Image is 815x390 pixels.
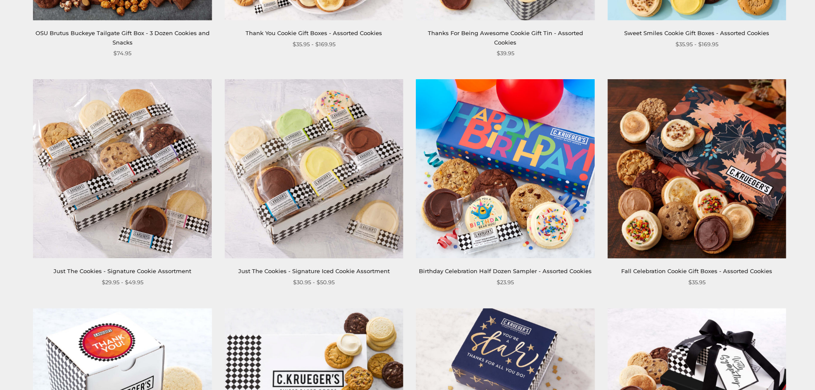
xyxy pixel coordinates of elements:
[428,30,583,45] a: Thanks For Being Awesome Cookie Gift Tin - Assorted Cookies
[7,357,89,383] iframe: Sign Up via Text for Offers
[246,30,382,36] a: Thank You Cookie Gift Boxes - Assorted Cookies
[53,268,191,274] a: Just The Cookies - Signature Cookie Assortment
[497,278,514,287] span: $23.95
[419,268,592,274] a: Birthday Celebration Half Dozen Sampler - Assorted Cookies
[624,30,769,36] a: Sweet Smiles Cookie Gift Boxes - Assorted Cookies
[497,49,514,58] span: $39.95
[238,268,390,274] a: Just The Cookies - Signature Iced Cookie Assortment
[102,278,143,287] span: $29.95 - $49.95
[293,278,335,287] span: $30.95 - $50.95
[608,80,786,258] img: Fall Celebration Cookie Gift Boxes - Assorted Cookies
[293,40,335,49] span: $35.95 - $169.95
[688,278,705,287] span: $35.95
[33,80,212,258] img: Just The Cookies - Signature Cookie Assortment
[416,80,595,258] img: Birthday Celebration Half Dozen Sampler - Assorted Cookies
[676,40,718,49] span: $35.95 - $169.95
[225,80,403,258] img: Just The Cookies - Signature Iced Cookie Assortment
[621,268,772,274] a: Fall Celebration Cookie Gift Boxes - Assorted Cookies
[113,49,131,58] span: $74.95
[36,30,210,45] a: OSU Brutus Buckeye Tailgate Gift Box - 3 Dozen Cookies and Snacks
